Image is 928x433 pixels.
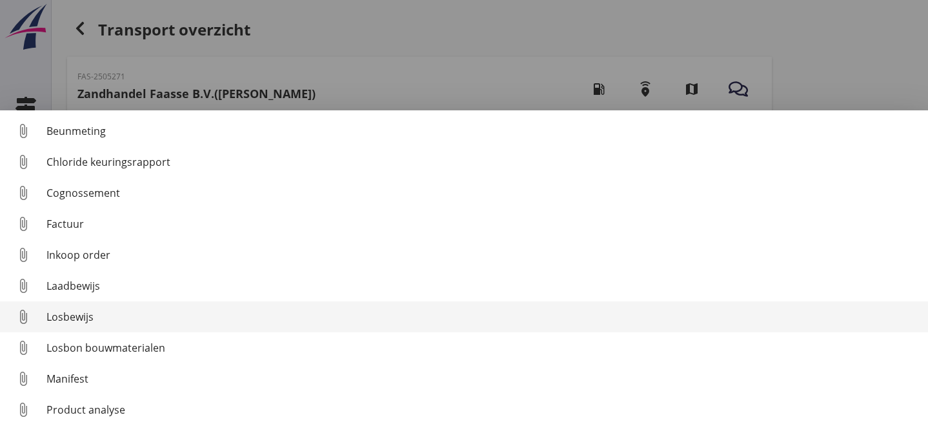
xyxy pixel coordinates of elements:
[13,214,34,234] i: attach_file
[13,337,34,358] i: attach_file
[46,340,918,356] div: Losbon bouwmaterialen
[13,307,34,327] i: attach_file
[46,371,918,387] div: Manifest
[13,152,34,172] i: attach_file
[13,276,34,296] i: attach_file
[46,123,918,139] div: Beunmeting
[46,278,918,294] div: Laadbewijs
[13,245,34,265] i: attach_file
[46,216,918,232] div: Factuur
[46,247,918,263] div: Inkoop order
[13,121,34,141] i: attach_file
[46,185,918,201] div: Cognossement
[13,399,34,420] i: attach_file
[46,309,918,325] div: Losbewijs
[13,368,34,389] i: attach_file
[46,154,918,170] div: Chloride keuringsrapport
[13,183,34,203] i: attach_file
[46,402,918,418] div: Product analyse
